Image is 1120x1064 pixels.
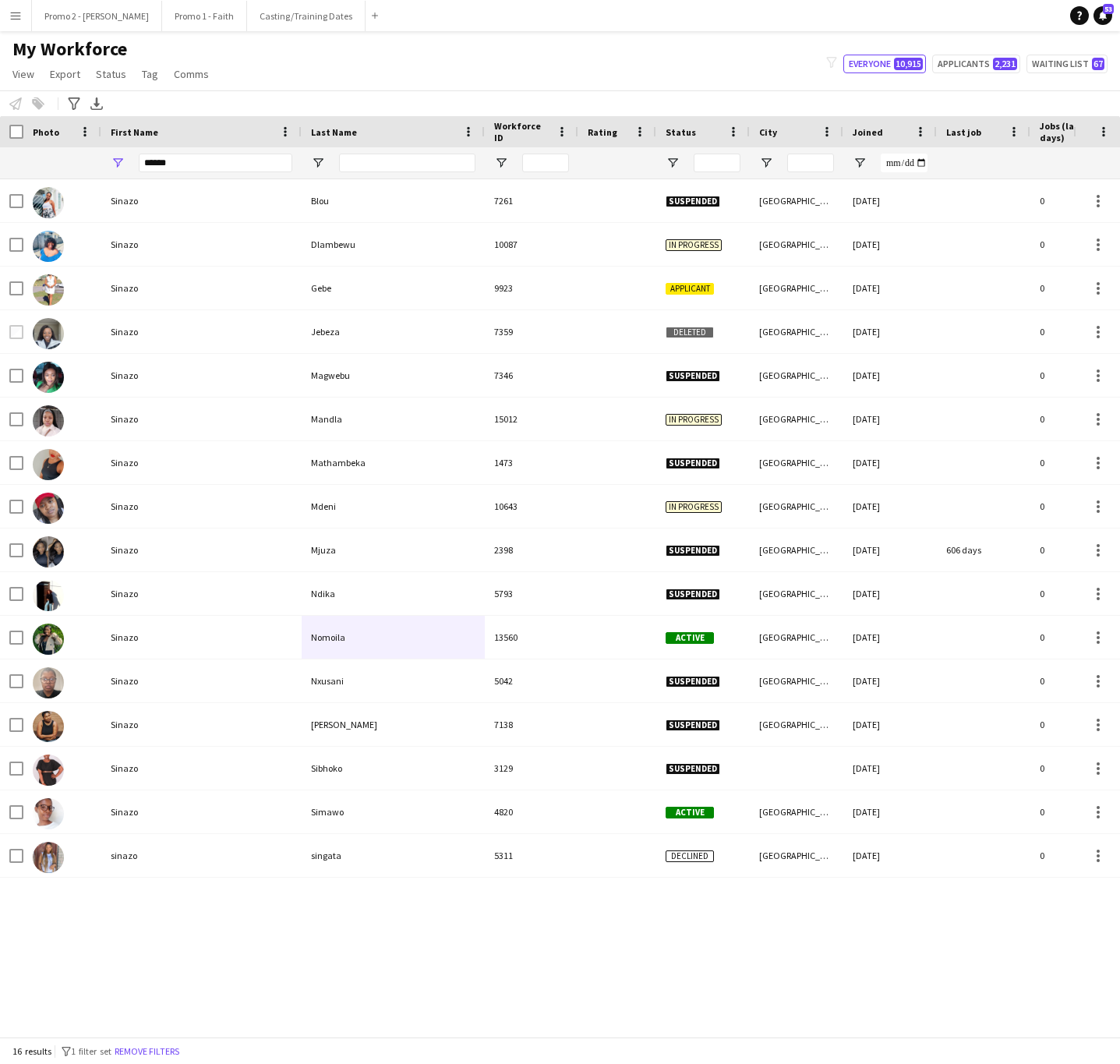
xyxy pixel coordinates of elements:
input: City Filter Input [787,154,834,172]
div: Ndika [302,572,485,615]
div: 7359 [485,310,578,353]
div: 10643 [485,485,578,528]
span: Suspended [666,458,720,469]
app-action-btn: Advanced filters [65,94,83,113]
div: [DATE] [843,354,937,397]
span: Suspended [666,545,720,557]
div: 10087 [485,223,578,266]
div: Sinazo [101,485,302,528]
div: 7346 [485,354,578,397]
span: City [759,126,777,138]
img: Sinazo Mandla [33,405,64,437]
div: [DATE] [843,267,937,309]
button: Casting/Training Dates [247,1,366,31]
span: Workforce ID [494,120,550,143]
div: 4820 [485,790,578,833]
div: Sibhoko [302,747,485,790]
button: Promo 1 - Faith [162,1,247,31]
div: [DATE] [843,223,937,266]
div: [GEOGRAPHIC_DATA] [750,398,843,440]
a: Comms [168,64,215,84]
img: Sinazo Peter [33,711,64,742]
input: First Name Filter Input [139,154,292,172]
img: Sinazo Blou [33,187,64,218]
span: Suspended [666,196,720,207]
div: [DATE] [843,659,937,702]
span: Suspended [666,370,720,382]
div: [DATE] [843,703,937,746]
input: Status Filter Input [694,154,740,172]
div: Nxusani [302,659,485,702]
div: Mandla [302,398,485,440]
div: 2398 [485,528,578,571]
div: [DATE] [843,398,937,440]
div: [DATE] [843,790,937,833]
input: Workforce ID Filter Input [522,154,569,172]
div: Sinazo [101,354,302,397]
div: [GEOGRAPHIC_DATA] [750,616,843,659]
div: Sinazo [101,747,302,790]
button: Open Filter Menu [759,156,773,170]
div: Sinazo [101,703,302,746]
input: Last Name Filter Input [339,154,475,172]
div: Blou [302,179,485,222]
div: Sinazo [101,572,302,615]
span: In progress [666,414,722,426]
div: Sinazo [101,398,302,440]
div: [GEOGRAPHIC_DATA] [750,441,843,484]
app-action-btn: Export XLSX [87,94,106,113]
span: In progress [666,239,722,251]
div: [GEOGRAPHIC_DATA] [750,790,843,833]
a: Export [44,64,87,84]
img: Sinazo Mdeni [33,493,64,524]
span: Comms [174,67,209,81]
span: Status [96,67,126,81]
img: Sinazo Magwebu [33,362,64,393]
span: 10,915 [894,58,923,70]
span: Suspended [666,589,720,600]
img: Sinazo Jebeza [33,318,64,349]
div: Sinazo [101,616,302,659]
button: Open Filter Menu [666,156,680,170]
span: 67 [1092,58,1104,70]
a: Tag [136,64,164,84]
img: Sinazo Sibhoko [33,755,64,786]
a: 53 [1094,6,1112,25]
div: Sinazo [101,528,302,571]
div: 15012 [485,398,578,440]
div: Sinazo [101,267,302,309]
button: Everyone10,915 [843,55,926,73]
div: [DATE] [843,572,937,615]
div: [GEOGRAPHIC_DATA] [750,528,843,571]
div: [DATE] [843,310,937,353]
div: Mjuza [302,528,485,571]
div: 13560 [485,616,578,659]
div: 1473 [485,441,578,484]
span: Export [50,67,80,81]
div: 9923 [485,267,578,309]
a: View [6,64,41,84]
button: Open Filter Menu [494,156,508,170]
div: [DATE] [843,179,937,222]
div: Mdeni [302,485,485,528]
img: Sinazo Mjuza [33,536,64,567]
div: 7138 [485,703,578,746]
div: 7261 [485,179,578,222]
div: Sinazo [101,790,302,833]
span: Declined [666,850,714,862]
img: Sinazo Dlambewu [33,231,64,262]
span: My Workforce [12,37,127,61]
div: [GEOGRAPHIC_DATA] [750,179,843,222]
div: [GEOGRAPHIC_DATA] [750,223,843,266]
div: Simawo [302,790,485,833]
div: [GEOGRAPHIC_DATA] [750,659,843,702]
div: Gebe [302,267,485,309]
div: Sinazo [101,179,302,222]
div: Jebeza [302,310,485,353]
div: [DATE] [843,528,937,571]
img: Sinazo Nomoila [33,624,64,655]
span: Active [666,632,714,644]
div: Magwebu [302,354,485,397]
button: Open Filter Menu [111,156,125,170]
div: 606 days [937,528,1030,571]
